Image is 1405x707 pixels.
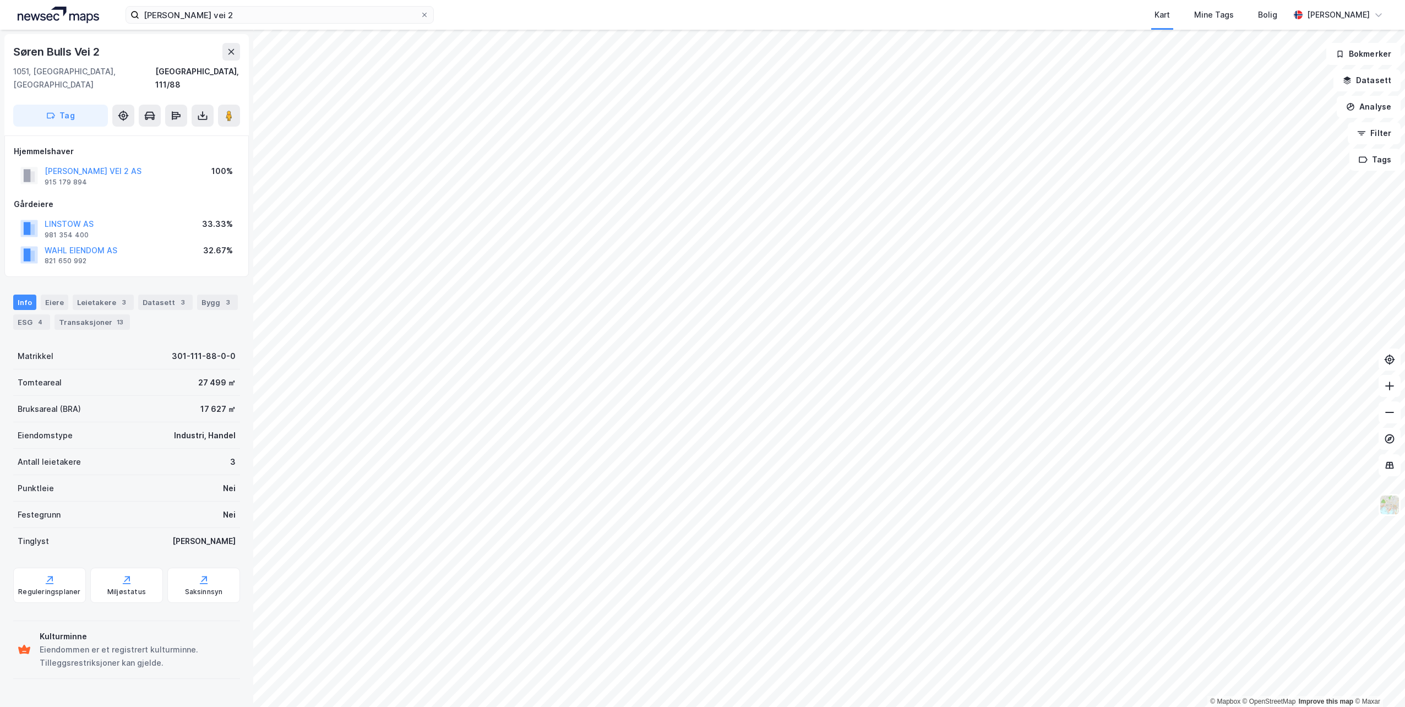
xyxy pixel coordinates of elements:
[18,7,99,23] img: logo.a4113a55bc3d86da70a041830d287a7e.svg
[45,231,89,240] div: 981 354 400
[202,217,233,231] div: 33.33%
[45,178,87,187] div: 915 179 894
[1348,122,1401,144] button: Filter
[223,508,236,521] div: Nei
[203,244,233,257] div: 32.67%
[13,295,36,310] div: Info
[1333,69,1401,91] button: Datasett
[222,297,233,308] div: 3
[18,350,53,363] div: Matrikkel
[1337,96,1401,118] button: Analyse
[13,314,50,330] div: ESG
[45,257,86,265] div: 821 650 992
[40,643,236,670] div: Eiendommen er et registrert kulturminne. Tilleggsrestriksjoner kan gjelde.
[200,403,236,416] div: 17 627 ㎡
[223,482,236,495] div: Nei
[155,65,240,91] div: [GEOGRAPHIC_DATA], 111/88
[107,588,146,596] div: Miljøstatus
[13,65,155,91] div: 1051, [GEOGRAPHIC_DATA], [GEOGRAPHIC_DATA]
[1349,149,1401,171] button: Tags
[172,350,236,363] div: 301-111-88-0-0
[18,455,81,469] div: Antall leietakere
[1194,8,1234,21] div: Mine Tags
[197,295,238,310] div: Bygg
[118,297,129,308] div: 3
[172,535,236,548] div: [PERSON_NAME]
[13,105,108,127] button: Tag
[41,295,68,310] div: Eiere
[185,588,223,596] div: Saksinnsyn
[55,314,130,330] div: Transaksjoner
[1379,494,1400,515] img: Z
[18,429,73,442] div: Eiendomstype
[1210,698,1240,705] a: Mapbox
[35,317,46,328] div: 4
[138,295,193,310] div: Datasett
[1307,8,1370,21] div: [PERSON_NAME]
[115,317,126,328] div: 13
[230,455,236,469] div: 3
[139,7,420,23] input: Søk på adresse, matrikkel, gårdeiere, leietakere eller personer
[1350,654,1405,707] div: Kontrollprogram for chat
[18,508,61,521] div: Festegrunn
[18,403,81,416] div: Bruksareal (BRA)
[14,145,239,158] div: Hjemmelshaver
[1258,8,1277,21] div: Bolig
[18,535,49,548] div: Tinglyst
[174,429,236,442] div: Industri, Handel
[1155,8,1170,21] div: Kart
[198,376,236,389] div: 27 499 ㎡
[1299,698,1353,705] a: Improve this map
[18,482,54,495] div: Punktleie
[1243,698,1296,705] a: OpenStreetMap
[73,295,134,310] div: Leietakere
[1326,43,1401,65] button: Bokmerker
[177,297,188,308] div: 3
[18,376,62,389] div: Tomteareal
[211,165,233,178] div: 100%
[40,630,236,643] div: Kulturminne
[14,198,239,211] div: Gårdeiere
[18,588,80,596] div: Reguleringsplaner
[13,43,102,61] div: Søren Bulls Vei 2
[1350,654,1405,707] iframe: Chat Widget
